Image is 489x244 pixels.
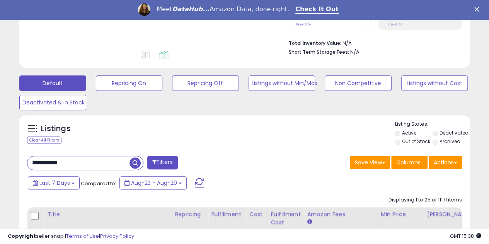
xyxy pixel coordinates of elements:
div: Displaying 1 to 25 of 11171 items [388,196,462,204]
button: Aug-23 - Aug-29 [119,176,187,189]
label: Archived [440,138,460,145]
span: Compared to: [81,180,116,187]
button: Default [19,75,86,91]
a: Check It Out [295,5,339,14]
div: Min Price [381,210,421,218]
div: [PERSON_NAME] [427,210,473,218]
button: Columns [391,156,428,169]
div: Fulfillment Cost [271,210,301,227]
div: Title [48,210,168,218]
button: Repricing Off [172,75,239,91]
button: Last 7 Days [28,176,80,189]
button: Non Competitive [325,75,392,91]
label: Out of Stock [402,138,430,145]
button: Repricing On [96,75,163,91]
a: Terms of Use [66,232,99,240]
div: Cost [249,210,264,218]
span: Aug-23 - Aug-29 [131,179,177,187]
p: Listing States: [395,121,470,128]
label: Active [402,130,416,136]
div: Repricing [175,210,204,218]
div: Clear All Filters [27,137,61,144]
span: Columns [396,159,421,166]
div: Fulfillment [211,210,242,218]
button: Save View [350,156,390,169]
i: DataHub... [172,5,210,13]
img: Profile image for Georgie [138,3,150,16]
label: Deactivated [440,130,469,136]
button: Listings without Min/Max [249,75,315,91]
button: Filters [147,156,177,169]
h5: Listings [41,123,71,134]
button: Listings without Cost [401,75,468,91]
div: Meet Amazon Data, done right. [157,5,289,13]
button: Actions [429,156,462,169]
strong: Copyright [8,232,36,240]
a: Privacy Policy [100,232,134,240]
div: seller snap | | [8,233,134,240]
div: Amazon Fees [307,210,374,218]
small: Amazon Fees. [307,218,312,225]
span: 2025-09-6 15:38 GMT [450,232,481,240]
span: Last 7 Days [39,179,70,187]
button: Deactivated & In Stock [19,95,86,110]
div: Close [474,7,482,12]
